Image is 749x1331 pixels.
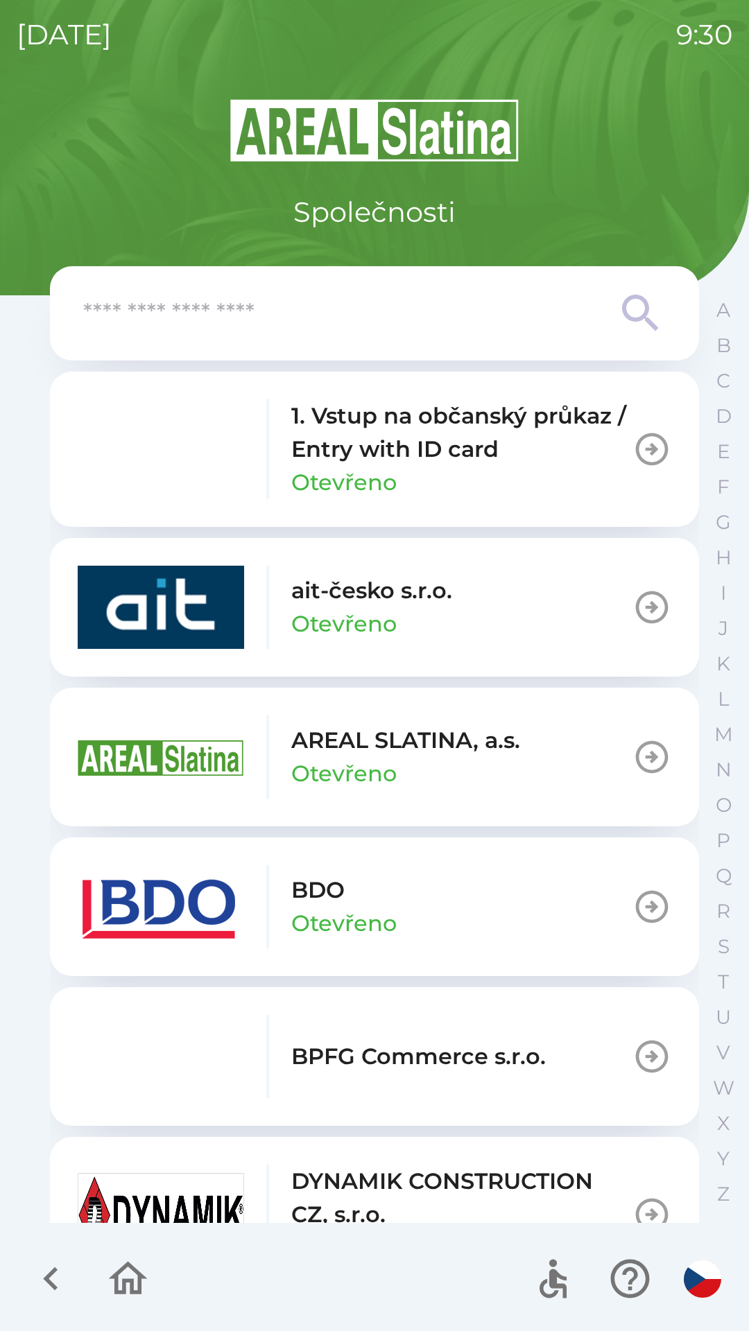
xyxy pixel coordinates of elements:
p: Otevřeno [291,907,397,940]
p: 9:30 [676,14,732,55]
img: 40b5cfbb-27b1-4737-80dc-99d800fbabba.png [78,566,244,649]
button: BDOOtevřeno [50,837,699,976]
button: Z [706,1176,741,1212]
button: M [706,717,741,752]
button: Q [706,858,741,894]
img: cs flag [684,1260,721,1298]
button: R [706,894,741,929]
p: U [716,1005,731,1029]
button: V [706,1035,741,1070]
button: U [706,1000,741,1035]
button: B [706,328,741,363]
img: f3b1b367-54a7-43c8-9d7e-84e812667233.png [78,1015,244,1098]
p: I [721,581,726,605]
button: AREAL SLATINA, a.s.Otevřeno [50,688,699,826]
img: 93ea42ec-2d1b-4d6e-8f8a-bdbb4610bcc3.png [78,408,244,491]
button: T [706,964,741,1000]
p: F [717,475,730,499]
p: O [716,793,732,817]
button: 1. Vstup na občanský průkaz / Entry with ID cardOtevřeno [50,372,699,527]
button: W [706,1070,741,1106]
img: Logo [50,97,699,164]
p: A [716,298,730,322]
button: D [706,399,741,434]
button: DYNAMIK CONSTRUCTION CZ, s.r.o.Otevřeno [50,1137,699,1292]
button: O [706,788,741,823]
p: J [718,616,728,641]
p: E [717,440,730,464]
p: C [716,369,730,393]
p: AREAL SLATINA, a.s. [291,724,520,757]
button: ait-česko s.r.o.Otevřeno [50,538,699,677]
p: BPFG Commerce s.r.o. [291,1040,546,1073]
p: Y [717,1147,730,1171]
button: BPFG Commerce s.r.o. [50,987,699,1126]
button: C [706,363,741,399]
p: Z [717,1182,730,1206]
img: 9aa1c191-0426-4a03-845b-4981a011e109.jpeg [78,1173,244,1256]
button: P [706,823,741,858]
p: D [716,404,732,428]
p: DYNAMIK CONSTRUCTION CZ, s.r.o. [291,1165,632,1231]
button: F [706,469,741,505]
p: Otevřeno [291,757,397,790]
button: K [706,646,741,681]
p: Otevřeno [291,466,397,499]
p: BDO [291,873,345,907]
p: H [716,546,732,570]
p: Q [716,864,732,888]
p: [DATE] [17,14,112,55]
p: T [718,970,729,994]
button: H [706,540,741,575]
p: X [717,1111,730,1136]
p: N [716,758,732,782]
button: I [706,575,741,611]
p: R [716,899,730,923]
button: J [706,611,741,646]
p: M [714,722,733,747]
p: S [718,934,730,959]
button: E [706,434,741,469]
button: X [706,1106,741,1141]
p: ait-česko s.r.o. [291,574,452,607]
p: L [718,687,729,711]
button: A [706,293,741,328]
p: W [713,1076,734,1100]
button: L [706,681,741,717]
p: V [716,1041,730,1065]
button: S [706,929,741,964]
img: aad3f322-fb90-43a2-be23-5ead3ef36ce5.png [78,715,244,799]
button: N [706,752,741,788]
img: ae7449ef-04f1-48ed-85b5-e61960c78b50.png [78,865,244,948]
button: Y [706,1141,741,1176]
p: G [716,510,731,534]
button: G [706,505,741,540]
p: Společnosti [293,191,456,233]
p: P [716,828,730,853]
p: Otevřeno [291,607,397,641]
p: K [716,652,730,676]
p: 1. Vstup na občanský průkaz / Entry with ID card [291,399,632,466]
p: B [716,333,731,358]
